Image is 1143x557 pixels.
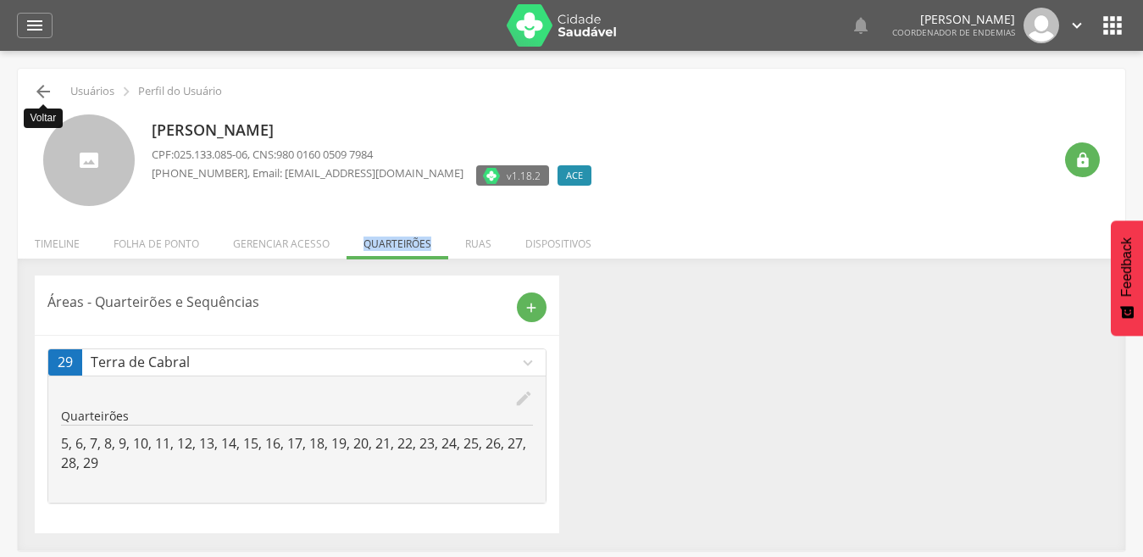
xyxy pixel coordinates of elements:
[48,349,546,376] a: 29Terra de Cabralexpand_more
[508,220,608,259] li: Dispositivos
[519,354,537,372] i: expand_more
[70,85,114,98] p: Usuários
[25,15,45,36] i: 
[18,220,97,259] li: Timeline
[152,165,247,181] span: [PHONE_NUMBER]
[174,147,247,162] span: 025.133.085-06
[24,109,64,128] div: Voltar
[17,13,53,38] a: 
[152,165,463,181] p: , Email: [EMAIL_ADDRESS][DOMAIN_NAME]
[1119,237,1135,297] span: Feedback
[507,167,541,184] span: v1.18.2
[851,15,871,36] i: 
[216,220,347,259] li: Gerenciar acesso
[58,353,73,372] span: 29
[61,434,533,473] p: 5, 6, 7, 8, 9, 10, 11, 12, 13, 14, 15, 16, 17, 18, 19, 20, 21, 22, 23, 24, 25, 26, 27, 28, 29
[892,14,1015,25] p: [PERSON_NAME]
[276,147,373,162] span: 980 0160 0509 7984
[152,147,600,163] p: CPF: , CNS:
[33,81,53,102] i: 
[138,85,222,98] p: Perfil do Usuário
[47,292,504,312] p: Áreas - Quarteirões e Sequências
[1068,8,1086,43] a: 
[61,408,533,425] p: Quarteirões
[851,8,871,43] a: 
[448,220,508,259] li: Ruas
[566,169,583,182] span: ACE
[514,389,533,408] i: edit
[524,300,539,315] i: add
[97,220,216,259] li: Folha de ponto
[892,26,1015,38] span: Coordenador de Endemias
[1099,12,1126,39] i: 
[1111,220,1143,336] button: Feedback - Mostrar pesquisa
[91,353,519,372] p: Terra de Cabral
[117,82,136,101] i: 
[1068,16,1086,35] i: 
[1074,152,1091,169] i: 
[152,120,600,142] p: [PERSON_NAME]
